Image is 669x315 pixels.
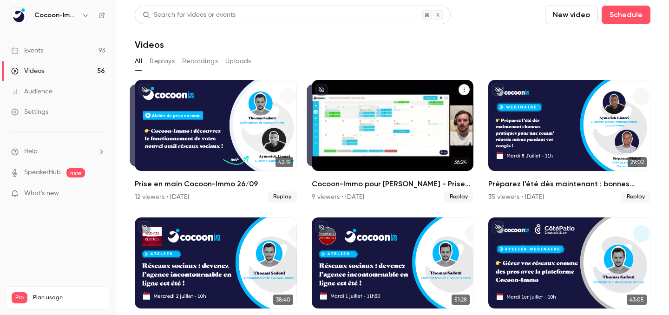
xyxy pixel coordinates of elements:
iframe: Noticeable Trigger [94,190,105,198]
div: Audience [11,87,52,96]
span: 42:19 [275,157,293,167]
span: 43:05 [627,295,647,305]
button: unpublished [315,84,328,96]
span: Replay [444,191,473,203]
span: Pro [12,292,27,303]
a: 29:02Préparez l’été dès maintenant : bonnes pratiques pour une comm’ réussie même pendant vos con... [488,80,650,203]
button: Schedule [602,6,650,24]
span: What's new [24,189,59,198]
div: Settings [11,107,48,117]
span: Replay [621,191,650,203]
span: 29:02 [628,157,647,167]
span: 36:24 [451,157,470,167]
div: Videos [11,66,44,76]
div: 35 viewers • [DATE] [488,192,544,202]
li: Prise en main Cocoon-Immo 26/09 [135,80,297,203]
span: 51:28 [452,295,470,305]
h1: Videos [135,39,164,50]
div: Search for videos or events [143,10,236,20]
span: Help [24,147,38,157]
button: unpublished [138,221,151,233]
li: Cocoon-Immo pour Guy Hoquet - Prise en main [312,80,474,203]
span: Replay [268,191,297,203]
h6: Cocoon-Immo [34,11,78,20]
a: 42:1942:19Prise en main Cocoon-Immo 26/0912 viewers • [DATE]Replay [135,80,297,203]
li: Préparez l’été dès maintenant : bonnes pratiques pour une comm’ réussie même pendant vos congés [488,80,650,203]
a: SpeakerHub [24,168,61,177]
button: unpublished [315,221,328,233]
div: 12 viewers • [DATE] [135,192,189,202]
button: Recordings [182,54,218,69]
img: Cocoon-Immo [12,8,26,23]
span: 38:40 [273,295,293,305]
button: All [135,54,142,69]
button: unpublished [138,84,151,96]
section: Videos [135,6,650,309]
div: Events [11,46,43,55]
button: unpublished [492,84,504,96]
span: new [66,168,85,177]
span: Plan usage [33,294,105,302]
div: 9 viewers • [DATE] [312,192,364,202]
h2: Prise en main Cocoon-Immo 26/09 [135,178,297,190]
h2: Préparez l’été dès maintenant : bonnes pratiques pour une comm’ réussie même pendant vos congés [488,178,650,190]
li: help-dropdown-opener [11,147,105,157]
a: 36:2436:24Cocoon-Immo pour [PERSON_NAME] - Prise en main9 viewers • [DATE]Replay [312,80,474,203]
button: Uploads [225,54,251,69]
button: Replays [150,54,175,69]
button: New video [545,6,598,24]
button: unpublished [492,221,504,233]
h2: Cocoon-Immo pour [PERSON_NAME] - Prise en main [312,178,474,190]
